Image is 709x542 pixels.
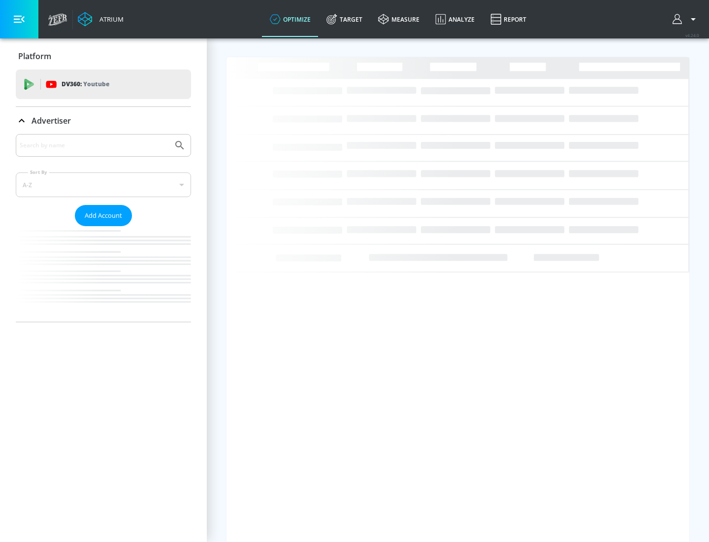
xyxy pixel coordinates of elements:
[16,226,191,322] nav: list of Advertiser
[85,210,122,221] span: Add Account
[28,169,49,175] label: Sort By
[319,1,370,37] a: Target
[16,172,191,197] div: A-Z
[685,33,699,38] span: v 4.24.0
[78,12,124,27] a: Atrium
[427,1,483,37] a: Analyze
[16,69,191,99] div: DV360: Youtube
[16,42,191,70] div: Platform
[18,51,51,62] p: Platform
[370,1,427,37] a: measure
[62,79,109,90] p: DV360:
[75,205,132,226] button: Add Account
[483,1,534,37] a: Report
[16,107,191,135] div: Advertiser
[83,79,109,89] p: Youtube
[96,15,124,24] div: Atrium
[32,115,71,126] p: Advertiser
[20,139,169,152] input: Search by name
[16,134,191,322] div: Advertiser
[262,1,319,37] a: optimize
